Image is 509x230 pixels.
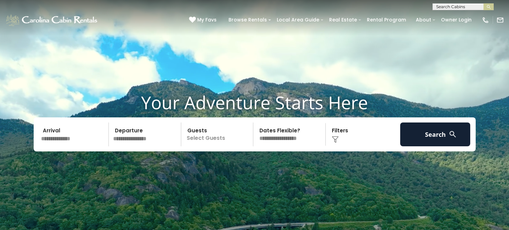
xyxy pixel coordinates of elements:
[412,15,435,25] a: About
[496,16,504,24] img: mail-regular-white.png
[438,15,475,25] a: Owner Login
[225,15,270,25] a: Browse Rentals
[332,136,339,143] img: filter--v1.png
[189,16,218,24] a: My Favs
[183,122,253,146] p: Select Guests
[448,130,457,138] img: search-regular-white.png
[363,15,409,25] a: Rental Program
[482,16,489,24] img: phone-regular-white.png
[273,15,323,25] a: Local Area Guide
[5,13,99,27] img: White-1-1-2.png
[197,16,217,23] span: My Favs
[326,15,360,25] a: Real Estate
[400,122,471,146] button: Search
[5,92,504,113] h1: Your Adventure Starts Here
